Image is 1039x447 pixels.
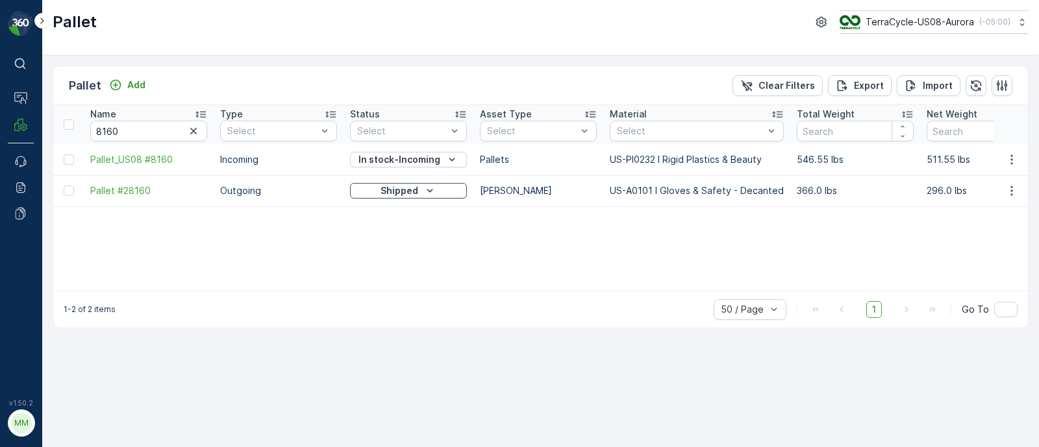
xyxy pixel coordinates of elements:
p: Name [90,108,116,121]
div: Toggle Row Selected [64,154,74,165]
p: Material [610,108,647,121]
p: Select [487,125,577,138]
p: US-A0101 I Gloves & Safety - Decanted [610,184,784,197]
button: TerraCycle-US08-Aurora(-05:00) [840,10,1029,34]
p: Pallets [480,153,597,166]
button: Export [828,75,892,96]
span: 1 [866,301,882,318]
p: Shipped [381,184,418,197]
input: Search [90,121,207,141]
button: Add [104,77,151,93]
p: [PERSON_NAME] [480,184,597,197]
span: v 1.50.2 [8,399,34,407]
button: MM [8,409,34,437]
button: In stock-Incoming [350,152,467,167]
img: logo [8,10,34,36]
p: Import [923,79,953,92]
p: TerraCycle-US08-Aurora [866,16,974,29]
p: Total Weight [797,108,855,121]
input: Search [797,121,914,141]
p: Add [127,79,145,91]
p: 546.55 lbs [797,153,914,166]
p: Clear Filters [758,79,815,92]
p: In stock-Incoming [358,153,440,166]
button: Clear Filters [732,75,823,96]
a: Pallet #28160 [90,184,207,197]
p: US-PI0232 I Rigid Plastics & Beauty [610,153,784,166]
p: Type [220,108,243,121]
button: Shipped [350,183,467,199]
p: Outgoing [220,184,337,197]
img: image_ci7OI47.png [840,15,860,29]
button: Import [897,75,960,96]
p: Select [227,125,317,138]
p: Export [854,79,884,92]
p: Incoming [220,153,337,166]
p: Pallet [69,77,101,95]
div: Toggle Row Selected [64,186,74,196]
p: Asset Type [480,108,532,121]
p: 366.0 lbs [797,184,914,197]
p: ( -05:00 ) [979,17,1010,27]
div: MM [11,413,32,433]
p: Net Weight [927,108,977,121]
p: Status [350,108,380,121]
p: Select [617,125,764,138]
p: Pallet [53,12,97,32]
span: Go To [962,303,989,316]
p: Select [357,125,447,138]
p: 1-2 of 2 items [64,304,116,315]
a: Pallet_US08 #8160 [90,153,207,166]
